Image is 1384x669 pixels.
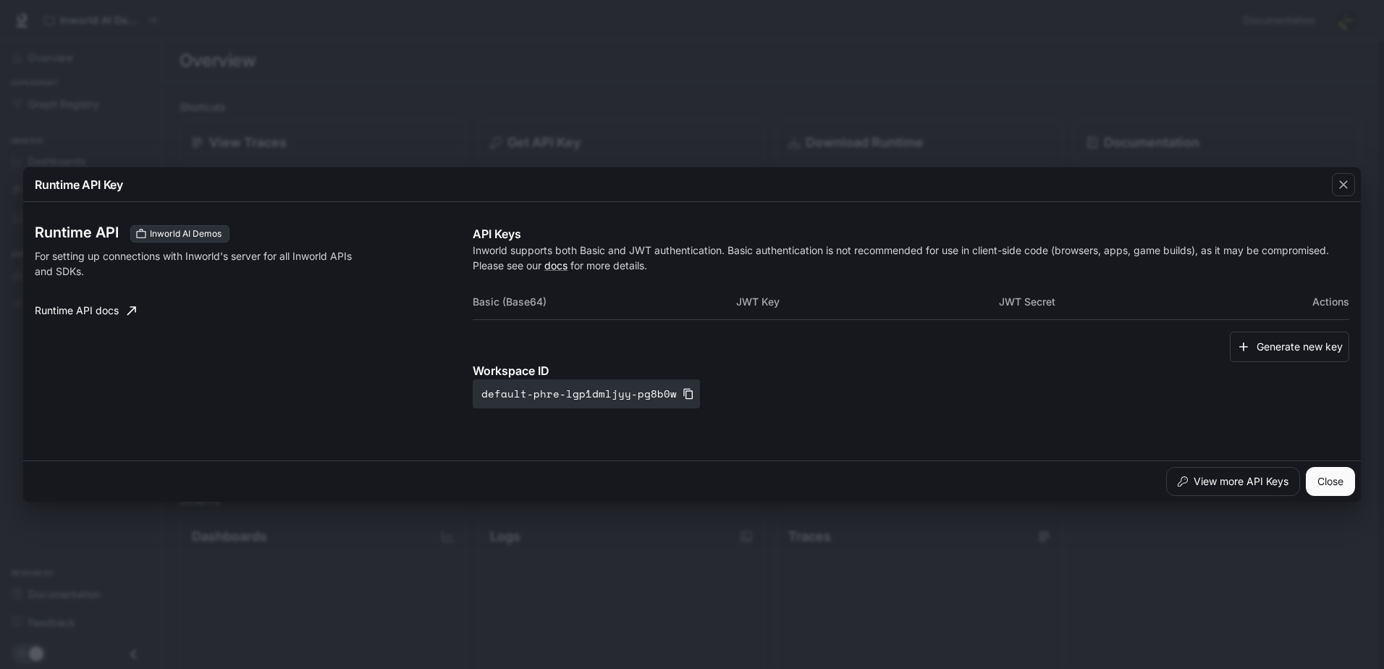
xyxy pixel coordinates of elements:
button: Generate new key [1230,332,1349,363]
p: API Keys [473,225,1349,243]
a: docs [544,259,567,272]
th: Basic (Base64) [473,285,735,319]
p: Workspace ID [473,362,1349,379]
button: Close [1306,467,1355,496]
button: default-phre-lgp1dmljyy-pg8b0w [473,379,700,408]
a: Runtime API docs [29,296,142,325]
p: Runtime API Key [35,176,123,193]
th: Actions [1262,285,1349,319]
h3: Runtime API [35,225,119,240]
p: For setting up connections with Inworld's server for all Inworld APIs and SDKs. [35,248,355,279]
div: These keys will apply to your current workspace only [130,225,229,243]
th: JWT Secret [999,285,1262,319]
th: JWT Key [736,285,999,319]
button: View more API Keys [1166,467,1300,496]
span: Inworld AI Demos [144,227,227,240]
p: Inworld supports both Basic and JWT authentication. Basic authentication is not recommended for u... [473,243,1349,273]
